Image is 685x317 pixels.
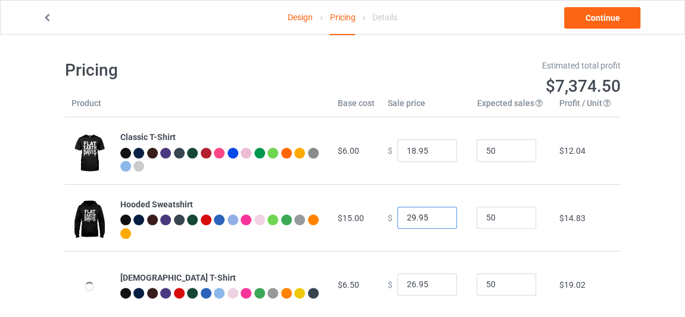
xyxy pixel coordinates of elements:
b: [DEMOGRAPHIC_DATA] T-Shirt [120,273,236,282]
span: $ [387,146,392,156]
span: $ [387,213,392,222]
a: Continue [564,7,640,29]
div: Estimated total profit [351,60,621,72]
b: Hooded Sweatshirt [120,200,193,209]
b: Classic T-Shirt [120,132,176,142]
th: Expected sales [470,97,552,117]
span: $6.00 [337,146,359,156]
th: Profit / Unit [552,97,620,117]
div: Pricing [329,1,355,35]
span: $19.02 [559,280,585,290]
th: Sale price [381,97,470,117]
a: Design [288,1,313,34]
span: $ [387,279,392,289]
h1: Pricing [65,60,335,81]
span: $7,374.50 [546,76,621,96]
th: Base cost [331,97,381,117]
th: Product [65,97,114,117]
img: heather_texture.png [308,148,319,158]
div: Details [372,1,397,34]
span: $15.00 [337,213,363,223]
span: $14.83 [559,213,585,223]
span: $12.04 [559,146,585,156]
span: $6.50 [337,280,359,290]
